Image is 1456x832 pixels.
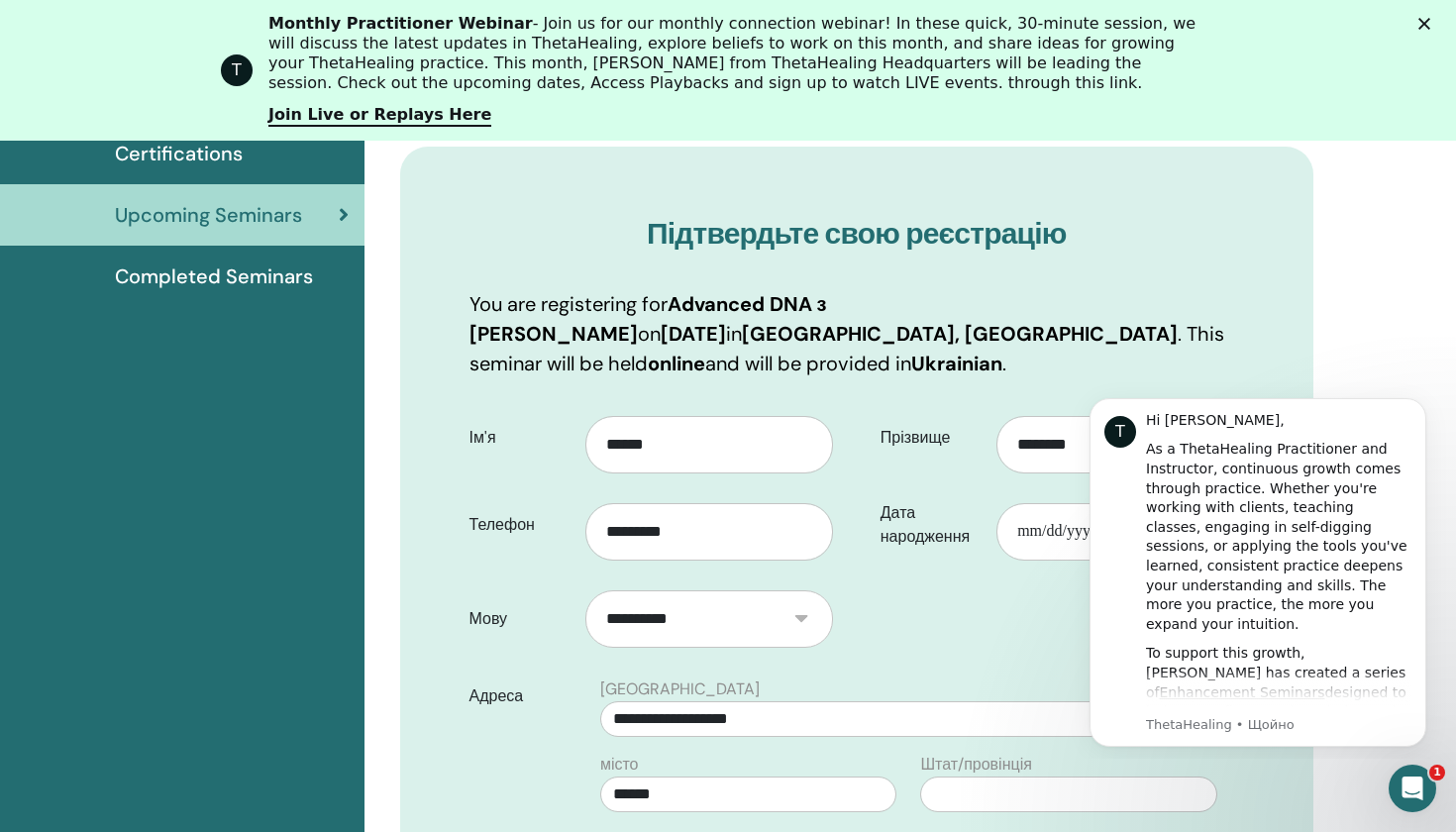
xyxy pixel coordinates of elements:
label: Адреса [455,677,588,715]
span: Completed Seminars [115,261,313,291]
b: [DATE] [661,321,726,347]
h3: Підтвердьте свою реєстрацію [469,216,1245,252]
div: - Join us for our monthly connection webinar! In these quick, 30-minute session, we will discuss ... [268,14,1203,93]
label: Прізвище [866,419,996,457]
span: Upcoming Seminars [115,200,302,230]
label: Дата народження [866,494,996,556]
b: Monthly Practitioner Webinar [268,14,533,33]
p: You are registering for on in . This seminar will be held and will be provided in . [469,289,1245,378]
label: місто [600,753,639,777]
span: Certifications [115,139,243,168]
label: Телефон [455,506,585,544]
p: Message from ThetaHealing, sent Щойно [86,336,352,354]
b: Advanced DNA з [PERSON_NAME] [469,291,827,347]
div: To support this growth, [PERSON_NAME] has created a series of designed to help you refine your kn... [86,263,352,477]
span: 1 [1429,765,1445,780]
a: Join Live or Replays Here [268,105,491,127]
b: [GEOGRAPHIC_DATA], [GEOGRAPHIC_DATA] [742,321,1178,347]
label: [GEOGRAPHIC_DATA] [600,677,760,701]
label: Штат/провінція [920,753,1031,777]
a: Enhancement Seminars [100,304,265,320]
iframe: Intercom notifications повідомлення [1060,380,1456,759]
div: Закрити [1418,18,1438,30]
iframe: Intercom live chat [1389,765,1436,812]
b: online [648,351,705,376]
label: Ім'я [455,419,585,457]
div: Profile image for ThetaHealing [221,54,253,86]
label: Мову [455,600,585,638]
b: Ukrainian [911,351,1002,376]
